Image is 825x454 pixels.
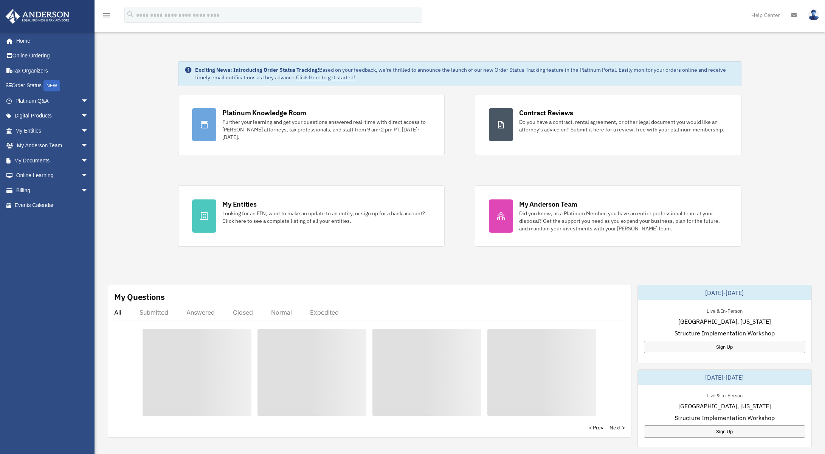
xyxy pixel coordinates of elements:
[296,74,355,81] a: Click Here to get started!
[589,424,603,431] a: < Prev
[3,9,72,24] img: Anderson Advisors Platinum Portal
[675,413,775,422] span: Structure Implementation Workshop
[81,168,96,184] span: arrow_drop_down
[638,285,812,300] div: [DATE]-[DATE]
[678,317,771,326] span: [GEOGRAPHIC_DATA], [US_STATE]
[5,63,100,78] a: Tax Organizers
[519,210,727,232] div: Did you know, as a Platinum Member, you have an entire professional team at your disposal? Get th...
[140,309,168,316] div: Submitted
[644,425,806,438] a: Sign Up
[222,199,256,209] div: My Entities
[233,309,253,316] div: Closed
[5,93,100,108] a: Platinum Q&Aarrow_drop_down
[519,199,577,209] div: My Anderson Team
[678,401,771,411] span: [GEOGRAPHIC_DATA], [US_STATE]
[609,424,625,431] a: Next >
[519,108,573,117] div: Contract Reviews
[81,138,96,154] span: arrow_drop_down
[701,391,749,399] div: Live & In-Person
[638,370,812,385] div: [DATE]-[DATE]
[701,306,749,314] div: Live & In-Person
[81,108,96,124] span: arrow_drop_down
[222,108,306,117] div: Platinum Knowledge Room
[5,108,100,124] a: Digital Productsarrow_drop_down
[178,94,445,155] a: Platinum Knowledge Room Further your learning and get your questions answered real-time with dire...
[81,123,96,139] span: arrow_drop_down
[195,66,735,81] div: Based on your feedback, we're thrilled to announce the launch of our new Order Status Tracking fe...
[5,78,100,94] a: Order StatusNEW
[5,48,100,63] a: Online Ordering
[5,198,100,213] a: Events Calendar
[81,183,96,198] span: arrow_drop_down
[178,185,445,247] a: My Entities Looking for an EIN, want to make an update to an entity, or sign up for a bank accoun...
[475,185,741,247] a: My Anderson Team Did you know, as a Platinum Member, you have an entire professional team at your...
[195,66,319,73] strong: Exciting News: Introducing Order Status Tracking!
[5,168,100,183] a: Online Learningarrow_drop_down
[81,93,96,109] span: arrow_drop_down
[102,11,111,20] i: menu
[5,33,96,48] a: Home
[310,309,339,316] div: Expedited
[5,123,100,138] a: My Entitiesarrow_drop_down
[81,153,96,168] span: arrow_drop_down
[5,138,100,153] a: My Anderson Teamarrow_drop_down
[644,341,806,353] a: Sign Up
[519,118,727,133] div: Do you have a contract, rental agreement, or other legal document you would like an attorney's ad...
[5,183,100,198] a: Billingarrow_drop_down
[222,210,431,225] div: Looking for an EIN, want to make an update to an entity, or sign up for a bank account? Click her...
[475,94,741,155] a: Contract Reviews Do you have a contract, rental agreement, or other legal document you would like...
[102,13,111,20] a: menu
[271,309,292,316] div: Normal
[222,118,431,141] div: Further your learning and get your questions answered real-time with direct access to [PERSON_NAM...
[114,309,121,316] div: All
[114,291,165,303] div: My Questions
[186,309,215,316] div: Answered
[5,153,100,168] a: My Documentsarrow_drop_down
[808,9,819,20] img: User Pic
[43,80,60,91] div: NEW
[126,10,135,19] i: search
[675,329,775,338] span: Structure Implementation Workshop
